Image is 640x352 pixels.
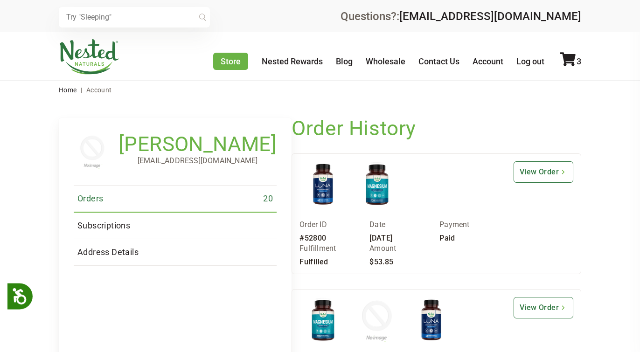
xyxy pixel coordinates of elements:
a: Blog [336,56,353,66]
a: Store [213,53,248,70]
a: Subscriptions [74,213,277,239]
div: Fulfilled [299,258,369,266]
div: Questions?: [341,11,581,22]
a: Wholesale [366,56,405,66]
a: Contact Us [418,56,459,66]
span: 20 [263,193,273,204]
div: #52800 [299,234,369,242]
a: View Order [514,161,573,183]
span: Account [86,86,112,94]
div: Payment [439,219,509,234]
a: Home [59,86,77,94]
div: Amount [369,243,439,258]
a: View Order [514,297,573,318]
a: Account [473,56,503,66]
a: Log out [516,56,544,66]
span: Address Details [77,247,139,258]
a: 3 [560,56,581,66]
div: [DATE] [369,234,439,242]
h1: Order History [292,118,581,138]
div: $53.85 [369,258,439,266]
div: Order ID [299,219,369,234]
div: Fulfillment [299,243,369,258]
div: Paid [439,234,509,242]
a: Address Details [74,239,277,266]
p: [EMAIL_ADDRESS][DOMAIN_NAME] [118,155,277,166]
nav: breadcrumbs [59,81,581,99]
img: Nested Naturals [59,39,119,75]
a: Nested Rewards [262,56,323,66]
span: 3 [577,56,581,66]
a: Orders 20 [74,186,277,213]
input: Try "Sleeping" [59,7,210,28]
div: Date [369,219,439,234]
a: [EMAIL_ADDRESS][DOMAIN_NAME] [399,10,581,23]
h1: [PERSON_NAME] [118,137,277,155]
span: | [78,86,84,94]
span: Orders [77,193,103,204]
